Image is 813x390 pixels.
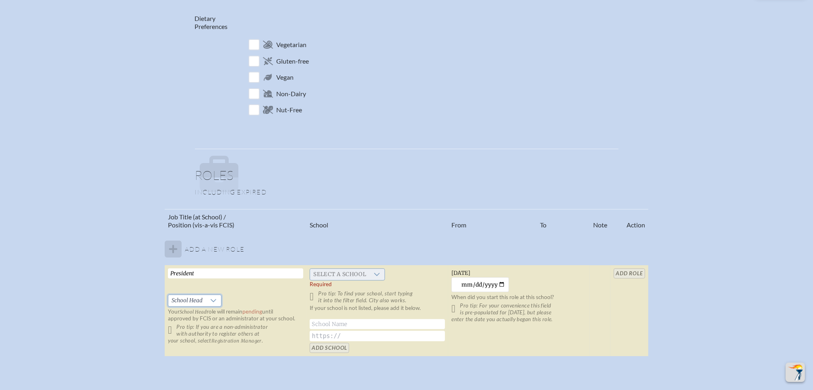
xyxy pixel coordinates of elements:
h1: Roles [195,169,619,188]
th: Action [610,209,648,233]
span: Select a school [310,269,369,280]
span: School Head [168,295,206,306]
p: Including expired [195,188,619,196]
span: School Head [180,309,207,315]
input: School Name [310,319,445,329]
th: School [306,209,448,233]
th: To [537,209,590,233]
button: Scroll Top [786,363,805,382]
img: To the top [787,364,803,380]
input: Job Title, eg, Science Teacher, 5th Grade [168,268,303,279]
label: Dietary Preferences [195,14,228,31]
span: Non-Dairy [276,90,306,98]
span: pending [242,308,262,315]
input: https:// [310,331,445,341]
p: Pro tip: If you are a non-administrator with authority to register others at your school, select . [168,324,303,344]
th: Note [590,209,610,233]
label: Required [310,281,332,288]
p: Your role will remain until approved by FCIS or an administrator at your school. [168,308,303,322]
span: Vegetarian [276,41,306,49]
span: Registration Manager [211,338,262,344]
label: If your school is not listed, please add it below. [310,305,421,318]
th: Job Title (at School) / Position (vis-a-vis FCIS) [165,209,306,233]
p: Pro tip: To find your school, start typing it into the filter field. City also works. [310,290,445,304]
p: When did you start this role at this school? [451,294,587,301]
th: From [448,209,536,233]
span: Vegan [276,73,294,81]
span: Nut-Free [276,106,302,114]
p: Pro tip: For your convenience this field is pre-populated for [DATE], but please enter the date y... [451,302,587,323]
span: [DATE] [451,270,470,277]
span: Gluten-free [276,57,309,65]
